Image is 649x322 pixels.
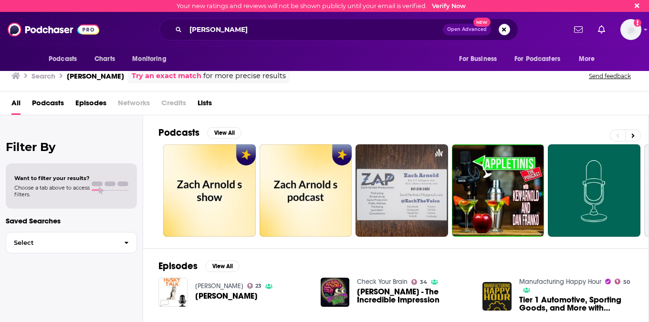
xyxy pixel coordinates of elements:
span: [PERSON_NAME] - The Incredible Impression [357,288,471,304]
a: Manufacturing Happy Hour [519,278,601,286]
span: Open Advanced [447,27,487,32]
a: Lists [198,95,212,115]
span: New [473,18,491,27]
span: 34 [420,280,427,284]
span: Podcasts [49,52,77,66]
span: Charts [94,52,115,66]
span: Logged in as cboulard [620,19,641,40]
a: PodcastsView All [158,127,241,139]
a: Show notifications dropdown [594,21,609,38]
span: Tier 1 Automotive, Sporting Goods, and More with [PERSON_NAME], President of [PERSON_NAME] Machin... [519,296,633,312]
img: Tier 1 Automotive, Sporting Goods, and More with Zach Arnold, President of Arnold Machine Inc. (AMI) [482,282,512,311]
button: View All [207,127,241,139]
span: Networks [118,95,150,115]
img: Zach Arnold [158,278,188,307]
span: 23 [255,284,262,288]
a: Episodes [75,95,106,115]
span: 50 [623,280,630,284]
div: Your new ratings and reviews will not be shown publicly until your email is verified. [177,2,466,10]
button: Send feedback [586,72,634,80]
button: Show profile menu [620,19,641,40]
div: Search podcasts, credits, & more... [159,19,518,40]
a: 34 [411,279,427,285]
button: open menu [452,50,509,68]
p: Saved Searches [6,216,137,225]
button: open menu [508,50,574,68]
span: Credits [161,95,186,115]
h3: Search [31,71,55,80]
h2: Podcasts [158,127,199,139]
a: 23 [247,283,262,289]
span: Monitoring [132,52,166,66]
svg: Email not verified [634,19,641,27]
a: Verify Now [432,2,466,10]
span: Want to filter your results? [14,175,90,181]
a: Zach Arnold [195,292,258,300]
span: More [579,52,595,66]
span: For Podcasters [514,52,560,66]
button: View All [205,261,240,272]
span: Choose a tab above to access filters. [14,184,90,198]
a: Podcasts [32,95,64,115]
h3: [PERSON_NAME] [67,71,124,80]
img: Zach Arnold - The Incredible Impression [321,278,350,307]
a: 50 [615,279,630,284]
span: [PERSON_NAME] [195,292,258,300]
span: Select [6,240,116,246]
a: Check Your Brain [357,278,408,286]
button: Open AdvancedNew [443,24,491,35]
img: User Profile [620,19,641,40]
a: Try an exact match [132,70,201,81]
span: for more precise results [203,70,286,81]
input: Search podcasts, credits, & more... [186,22,443,37]
span: For Business [459,52,497,66]
h2: Episodes [158,260,198,272]
a: Tier 1 Automotive, Sporting Goods, and More with Zach Arnold, President of Arnold Machine Inc. (AMI) [519,296,633,312]
a: EpisodesView All [158,260,240,272]
a: All [11,95,21,115]
h2: Filter By [6,140,137,154]
a: Cully [195,282,243,290]
a: Zach Arnold - The Incredible Impression [357,288,471,304]
img: Podchaser - Follow, Share and Rate Podcasts [8,20,99,39]
button: open menu [42,50,89,68]
a: Charts [88,50,121,68]
button: open menu [572,50,607,68]
button: Select [6,232,137,253]
button: open menu [126,50,178,68]
a: Show notifications dropdown [570,21,586,38]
